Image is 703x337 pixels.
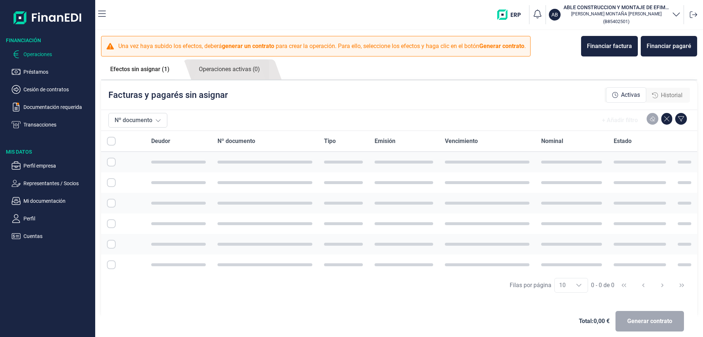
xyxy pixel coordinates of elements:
[12,214,92,223] button: Perfil
[108,113,167,128] button: Nº documento
[222,43,274,50] b: generar un contrato
[579,317,610,326] span: Total: 0,00 €
[12,50,92,59] button: Operaciones
[563,4,669,11] h3: ABLE CONSTRUCCION Y MONTAJE DE EFIMEROS SL
[646,88,688,103] div: Historial
[12,67,92,76] button: Préstamos
[23,85,92,94] p: Cesión de contratos
[107,219,116,228] div: Row Selected null
[107,260,116,269] div: Row Selected null
[541,137,563,146] span: Nominal
[101,59,179,79] a: Efectos sin asignar (1)
[661,91,682,100] span: Historial
[190,59,269,80] a: Operaciones activas (0)
[12,161,92,170] button: Perfil empresa
[217,137,255,146] span: Nº documento
[118,42,526,51] p: Una vez haya subido los efectos, deberá para crear la operación. Para ello, seleccione los efecto...
[673,276,691,294] button: Last Page
[551,11,558,18] p: AB
[591,282,614,288] span: 0 - 0 de 0
[563,11,669,17] p: [PERSON_NAME] MONTAÑA [PERSON_NAME]
[549,4,681,26] button: ABABLE CONSTRUCCION Y MONTAJE DE EFIMEROS SL[PERSON_NAME] MONTAÑA [PERSON_NAME](B85402501)
[570,278,588,292] div: Choose
[23,50,92,59] p: Operaciones
[654,276,671,294] button: Next Page
[23,179,92,188] p: Representantes / Socios
[635,276,652,294] button: Previous Page
[14,6,82,29] img: Logo de aplicación
[23,214,92,223] p: Perfil
[324,137,336,146] span: Tipo
[107,199,116,208] div: Row Selected null
[108,89,228,101] p: Facturas y pagarés sin asignar
[12,232,92,241] button: Cuentas
[12,120,92,129] button: Transacciones
[375,137,395,146] span: Emisión
[23,161,92,170] p: Perfil empresa
[107,137,116,146] div: All items unselected
[107,240,116,249] div: Row Selected null
[497,10,526,20] img: erp
[445,137,478,146] span: Vencimiento
[23,197,92,205] p: Mi documentación
[647,42,691,51] div: Financiar pagaré
[23,232,92,241] p: Cuentas
[12,103,92,111] button: Documentación requerida
[12,197,92,205] button: Mi documentación
[614,137,632,146] span: Estado
[603,19,629,24] small: Copiar cif
[12,85,92,94] button: Cesión de contratos
[151,137,170,146] span: Deudor
[479,43,524,50] b: Generar contrato
[23,103,92,111] p: Documentación requerida
[510,281,551,290] div: Filas por página
[615,276,633,294] button: First Page
[581,36,638,56] button: Financiar factura
[641,36,697,56] button: Financiar pagaré
[107,158,116,166] div: Row Selected null
[12,179,92,188] button: Representantes / Socios
[606,87,646,103] div: Activas
[23,120,92,129] p: Transacciones
[23,67,92,76] p: Préstamos
[621,91,640,99] span: Activas
[587,42,632,51] div: Financiar factura
[107,178,116,187] div: Row Selected null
